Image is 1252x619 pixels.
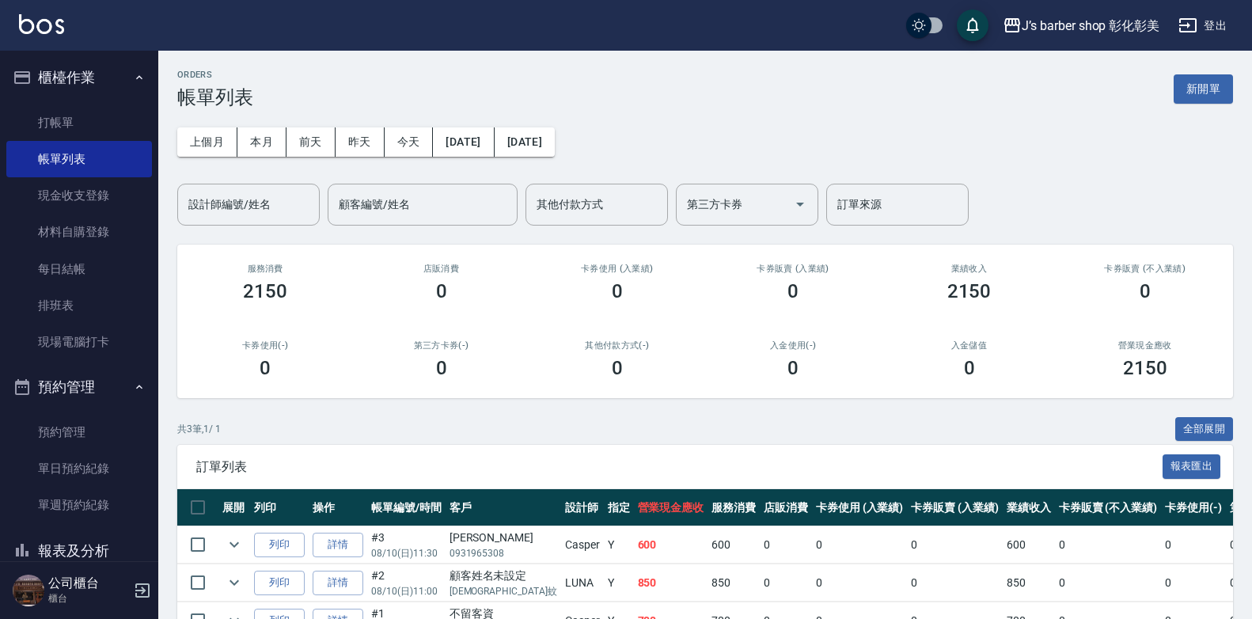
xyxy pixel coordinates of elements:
td: 0 [907,564,1003,602]
h3: 0 [964,357,975,379]
a: 打帳單 [6,104,152,141]
h3: 0 [612,357,623,379]
button: 報表及分析 [6,530,152,572]
h3: 2150 [947,280,992,302]
button: 報表匯出 [1163,454,1221,479]
a: 詳情 [313,533,363,557]
h2: ORDERS [177,70,253,80]
button: 前天 [286,127,336,157]
th: 指定 [604,489,634,526]
button: 列印 [254,533,305,557]
td: Casper [561,526,604,564]
a: 單週預約紀錄 [6,487,152,523]
a: 每日結帳 [6,251,152,287]
th: 操作 [309,489,367,526]
th: 營業現金應收 [634,489,708,526]
a: 單日預約紀錄 [6,450,152,487]
h3: 0 [436,357,447,379]
h2: 業績收入 [900,264,1038,274]
button: 櫃檯作業 [6,57,152,98]
button: 列印 [254,571,305,595]
p: 櫃台 [48,591,129,606]
h2: 第三方卡券(-) [372,340,510,351]
th: 卡券使用 (入業績) [812,489,908,526]
p: 共 3 筆, 1 / 1 [177,422,221,436]
img: Person [13,575,44,606]
a: 預約管理 [6,414,152,450]
th: 客戶 [446,489,561,526]
h2: 入金儲值 [900,340,1038,351]
a: 詳情 [313,571,363,595]
td: Y [604,526,634,564]
h2: 入金使用(-) [724,340,862,351]
button: save [957,9,988,41]
button: expand row [222,571,246,594]
h2: 營業現金應收 [1076,340,1214,351]
td: 0 [1161,564,1226,602]
a: 材料自購登錄 [6,214,152,250]
td: #2 [367,564,446,602]
th: 列印 [250,489,309,526]
td: 850 [1003,564,1055,602]
h3: 2150 [1123,357,1167,379]
div: J’s barber shop 彰化彰美 [1022,16,1159,36]
h3: 服務消費 [196,264,334,274]
th: 帳單編號/時間 [367,489,446,526]
button: Open [787,192,813,217]
button: 新開單 [1174,74,1233,104]
td: 0 [812,564,908,602]
button: 昨天 [336,127,385,157]
a: 新開單 [1174,81,1233,96]
div: [PERSON_NAME] [450,530,557,546]
th: 卡券使用(-) [1161,489,1226,526]
p: 08/10 (日) 11:00 [371,584,442,598]
h3: 0 [612,280,623,302]
h3: 0 [436,280,447,302]
h2: 其他付款方式(-) [548,340,686,351]
th: 店販消費 [760,489,812,526]
button: 登出 [1172,11,1233,40]
th: 展開 [218,489,250,526]
h3: 0 [787,280,799,302]
button: 全部展開 [1175,417,1234,442]
button: [DATE] [495,127,555,157]
p: 0931965308 [450,546,557,560]
a: 排班表 [6,287,152,324]
h3: 帳單列表 [177,86,253,108]
td: 0 [907,526,1003,564]
a: 帳單列表 [6,141,152,177]
td: 0 [812,526,908,564]
td: Y [604,564,634,602]
td: 850 [634,564,708,602]
h2: 卡券販賣 (不入業績) [1076,264,1214,274]
h3: 2150 [243,280,287,302]
h2: 店販消費 [372,264,510,274]
td: 0 [760,526,812,564]
td: 850 [708,564,760,602]
td: 0 [1161,526,1226,564]
a: 現金收支登錄 [6,177,152,214]
h3: 0 [1140,280,1151,302]
td: 600 [708,526,760,564]
th: 服務消費 [708,489,760,526]
h2: 卡券使用 (入業績) [548,264,686,274]
th: 卡券販賣 (入業績) [907,489,1003,526]
h5: 公司櫃台 [48,575,129,591]
td: 0 [1055,564,1161,602]
p: [DEMOGRAPHIC_DATA]蚊 [450,584,557,598]
td: 600 [1003,526,1055,564]
button: 上個月 [177,127,237,157]
button: 今天 [385,127,434,157]
span: 訂單列表 [196,459,1163,475]
p: 08/10 (日) 11:30 [371,546,442,560]
td: 0 [760,564,812,602]
a: 報表匯出 [1163,458,1221,473]
th: 卡券販賣 (不入業績) [1055,489,1161,526]
h2: 卡券販賣 (入業績) [724,264,862,274]
th: 設計師 [561,489,604,526]
a: 現場電腦打卡 [6,324,152,360]
td: 600 [634,526,708,564]
button: J’s barber shop 彰化彰美 [996,9,1166,42]
div: 顧客姓名未設定 [450,568,557,584]
th: 業績收入 [1003,489,1055,526]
